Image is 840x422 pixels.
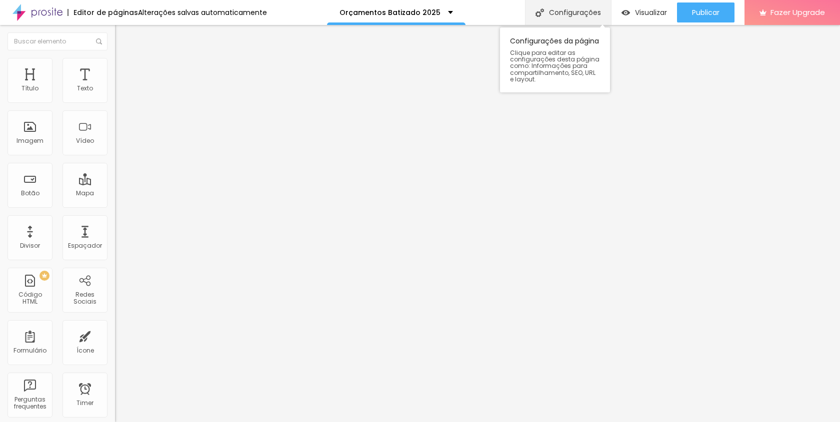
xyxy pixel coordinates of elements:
[677,2,734,22] button: Publicar
[535,8,544,17] img: Icone
[621,8,630,17] img: view-1.svg
[770,8,825,16] span: Fazer Upgrade
[510,49,600,82] span: Clique para editar as configurações desta página como: Informações para compartilhamento, SEO, UR...
[21,85,38,92] div: Título
[10,291,49,306] div: Código HTML
[65,291,104,306] div: Redes Sociais
[692,8,719,16] span: Publicar
[76,137,94,144] div: Vídeo
[339,9,440,16] p: Orçamentos Batizado 2025
[76,400,93,407] div: Timer
[115,25,840,422] iframe: Editor
[68,242,102,249] div: Espaçador
[10,396,49,411] div: Perguntas frequentes
[21,190,39,197] div: Botão
[635,8,667,16] span: Visualizar
[96,38,102,44] img: Icone
[67,9,138,16] div: Editor de páginas
[76,347,94,354] div: Ícone
[76,190,94,197] div: Mapa
[77,85,93,92] div: Texto
[611,2,677,22] button: Visualizar
[20,242,40,249] div: Divisor
[500,27,610,92] div: Configurações da página
[13,347,46,354] div: Formulário
[138,9,267,16] div: Alterações salvas automaticamente
[16,137,43,144] div: Imagem
[7,32,107,50] input: Buscar elemento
